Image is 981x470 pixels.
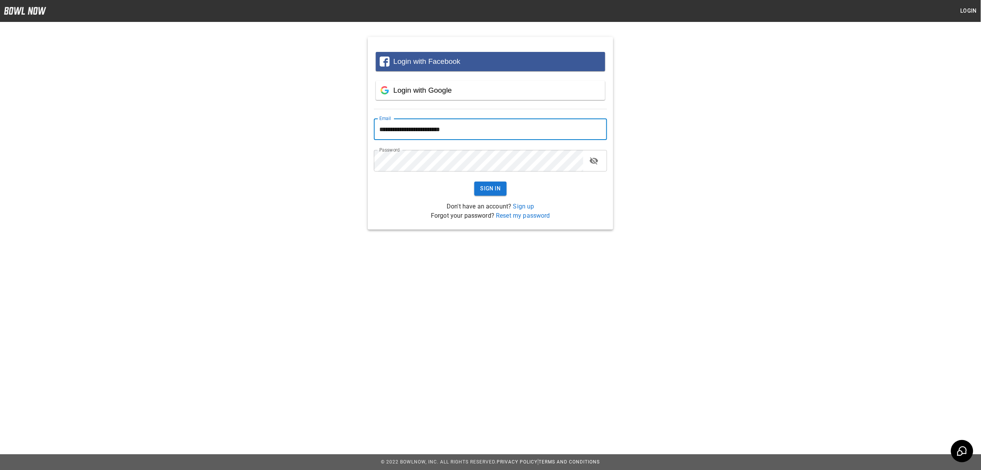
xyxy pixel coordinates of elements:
[474,182,507,196] button: Sign In
[374,211,607,220] p: Forgot your password?
[376,81,605,100] button: Login with Google
[956,4,981,18] button: Login
[497,459,537,465] a: Privacy Policy
[496,212,550,219] a: Reset my password
[539,459,600,465] a: Terms and Conditions
[374,202,607,211] p: Don't have an account?
[586,153,602,168] button: toggle password visibility
[394,86,452,94] span: Login with Google
[394,57,460,65] span: Login with Facebook
[376,52,605,71] button: Login with Facebook
[381,459,497,465] span: © 2022 BowlNow, Inc. All Rights Reserved.
[513,203,534,210] a: Sign up
[4,7,46,15] img: logo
